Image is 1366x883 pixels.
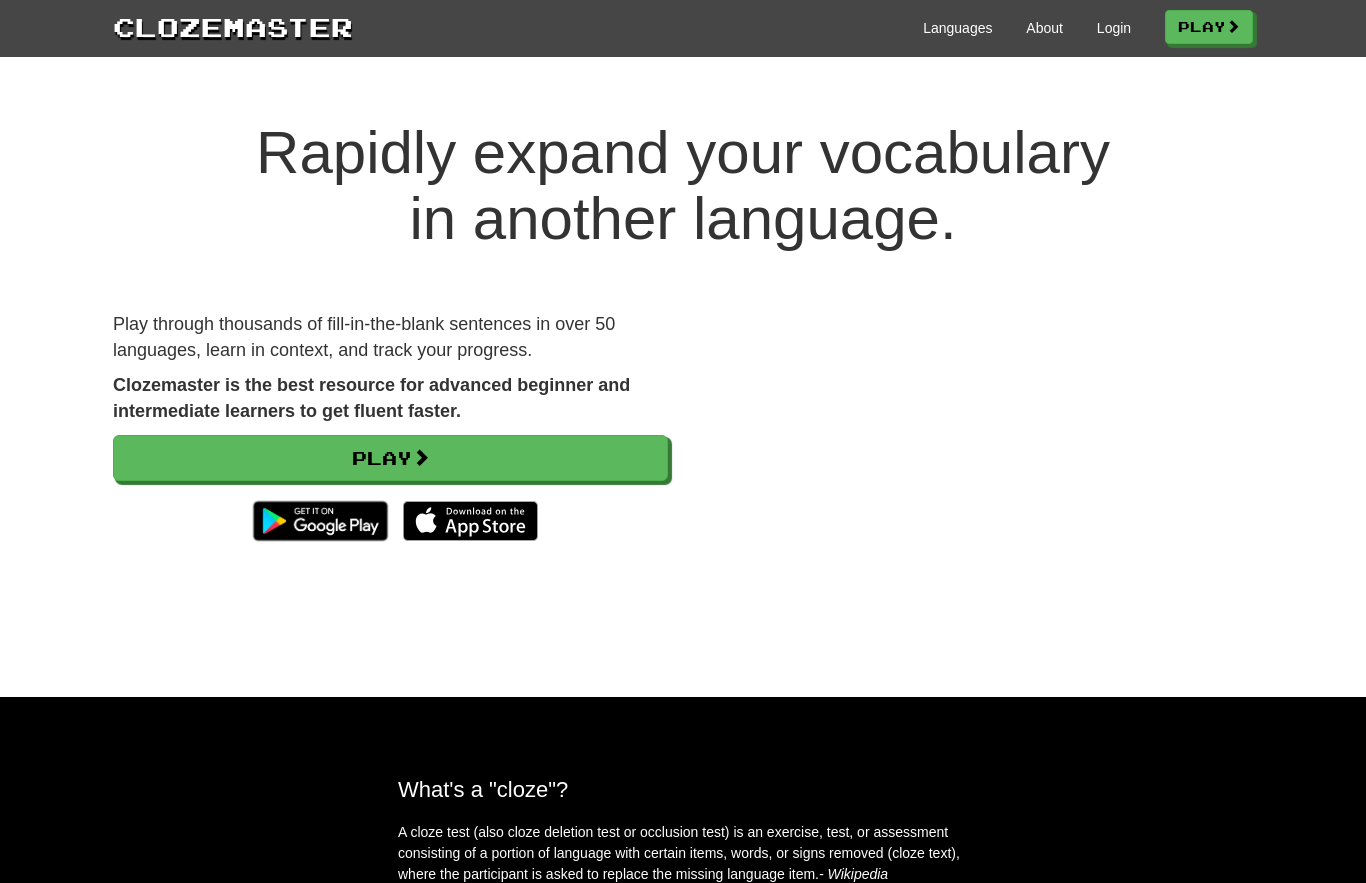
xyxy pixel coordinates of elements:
a: Languages [923,18,992,38]
a: Play [1165,10,1253,44]
em: - Wikipedia [819,866,888,882]
a: Login [1097,18,1131,38]
a: About [1026,18,1063,38]
h2: What's a "cloze"? [398,777,968,802]
img: Get it on Google Play [243,491,398,551]
img: Download_on_the_App_Store_Badge_US-UK_135x40-25178aeef6eb6b83b96f5f2d004eda3bffbb37122de64afbaef7... [403,501,538,541]
p: Play through thousands of fill-in-the-blank sentences in over 50 languages, learn in context, and... [113,312,668,363]
a: Play [113,435,668,481]
a: Clozemaster [113,8,353,45]
strong: Clozemaster is the best resource for advanced beginner and intermediate learners to get fluent fa... [113,375,630,421]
